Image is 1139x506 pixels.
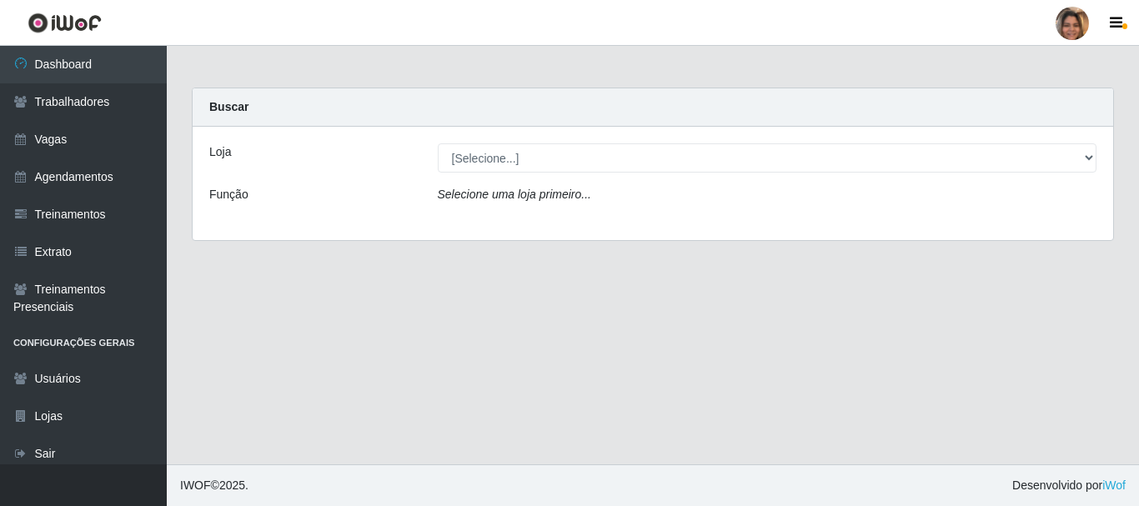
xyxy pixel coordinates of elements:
i: Selecione uma loja primeiro... [438,188,591,201]
strong: Buscar [209,100,248,113]
img: CoreUI Logo [28,13,102,33]
span: Desenvolvido por [1012,477,1126,494]
label: Loja [209,143,231,161]
a: iWof [1102,478,1126,492]
span: © 2025 . [180,477,248,494]
span: IWOF [180,478,211,492]
label: Função [209,186,248,203]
